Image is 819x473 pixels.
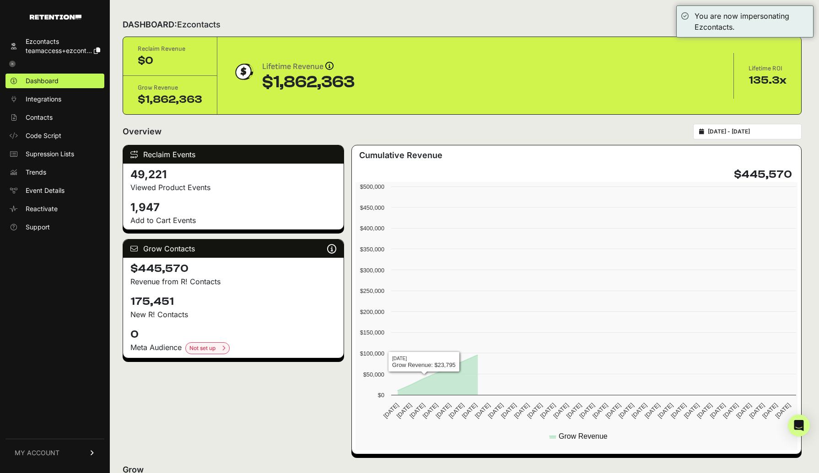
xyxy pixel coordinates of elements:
[26,204,58,213] span: Reactivate
[5,110,104,125] a: Contacts
[669,402,687,420] text: [DATE]
[382,402,400,420] text: [DATE]
[604,402,622,420] text: [DATE]
[130,167,336,182] h4: 49,221
[500,402,517,420] text: [DATE]
[5,92,104,106] a: Integrations
[30,15,81,20] img: Retention.com
[26,168,46,177] span: Trends
[26,149,74,159] span: Supression Lists
[5,74,104,88] a: Dashboard
[262,60,355,73] div: Lifetime Revenue
[262,73,355,91] div: $1,862,363
[138,83,202,92] div: Grow Revenue
[130,182,336,193] p: Viewed Product Events
[5,202,104,216] a: Reactivate
[360,267,384,274] text: $300,000
[138,44,202,53] div: Reclaim Revenue
[539,402,557,420] text: [DATE]
[360,308,384,315] text: $200,000
[709,402,727,420] text: [DATE]
[578,402,596,420] text: [DATE]
[695,11,808,32] div: You are now impersonating Ezcontacts.
[26,131,61,140] span: Code Script
[630,402,648,420] text: [DATE]
[26,37,100,46] div: Ezcontacts
[643,402,661,420] text: [DATE]
[123,239,344,258] div: Grow Contacts
[408,402,426,420] text: [DATE]
[5,183,104,198] a: Event Details
[748,402,765,420] text: [DATE]
[434,402,452,420] text: [DATE]
[5,128,104,143] a: Code Script
[26,76,59,85] span: Dashboard
[378,392,384,399] text: $0
[26,95,61,104] span: Integrations
[359,149,442,162] h3: Cumulative Revenue
[526,402,544,420] text: [DATE]
[130,276,336,287] p: Revenue from R! Contacts
[123,125,162,138] h2: Overview
[460,402,478,420] text: [DATE]
[722,402,739,420] text: [DATE]
[683,402,700,420] text: [DATE]
[421,402,439,420] text: [DATE]
[617,402,635,420] text: [DATE]
[360,350,384,357] text: $100,000
[591,402,609,420] text: [DATE]
[130,215,336,226] p: Add to Cart Events
[749,73,787,88] div: 135.3x
[123,18,221,31] h2: DASHBOARD:
[5,165,104,180] a: Trends
[565,402,583,420] text: [DATE]
[735,402,753,420] text: [DATE]
[130,327,336,342] h4: 0
[360,246,384,253] text: $350,000
[657,402,674,420] text: [DATE]
[15,448,59,457] span: MY ACCOUNT
[749,64,787,73] div: Lifetime ROI
[788,415,810,436] div: Open Intercom Messenger
[130,342,336,354] div: Meta Audience
[360,225,384,232] text: $400,000
[130,261,336,276] h4: $445,570
[360,329,384,336] text: $150,000
[360,287,384,294] text: $250,000
[761,402,779,420] text: [DATE]
[26,113,53,122] span: Contacts
[138,53,202,68] div: $0
[5,220,104,234] a: Support
[487,402,505,420] text: [DATE]
[363,371,384,378] text: $50,000
[559,432,608,440] text: Grow Revenue
[513,402,531,420] text: [DATE]
[130,200,336,215] h4: 1,947
[395,402,413,420] text: [DATE]
[774,402,792,420] text: [DATE]
[138,92,202,107] div: $1,862,363
[232,60,255,83] img: dollar-coin-05c43ed7efb7bc0c12610022525b4bbbb207c7efeef5aecc26f025e68dcafac9.png
[360,183,384,190] text: $500,000
[5,34,104,58] a: Ezcontacts teamaccess+ezcont...
[474,402,491,420] text: [DATE]
[26,223,50,232] span: Support
[734,167,792,182] h4: $445,570
[130,309,336,320] p: New R! Contacts
[177,20,221,29] span: Ezcontacts
[5,439,104,467] a: MY ACCOUNT
[123,145,344,164] div: Reclaim Events
[552,402,570,420] text: [DATE]
[26,47,92,54] span: teamaccess+ezcont...
[5,147,104,161] a: Supression Lists
[447,402,465,420] text: [DATE]
[695,402,713,420] text: [DATE]
[26,186,65,195] span: Event Details
[360,204,384,211] text: $450,000
[130,294,336,309] h4: 175,451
